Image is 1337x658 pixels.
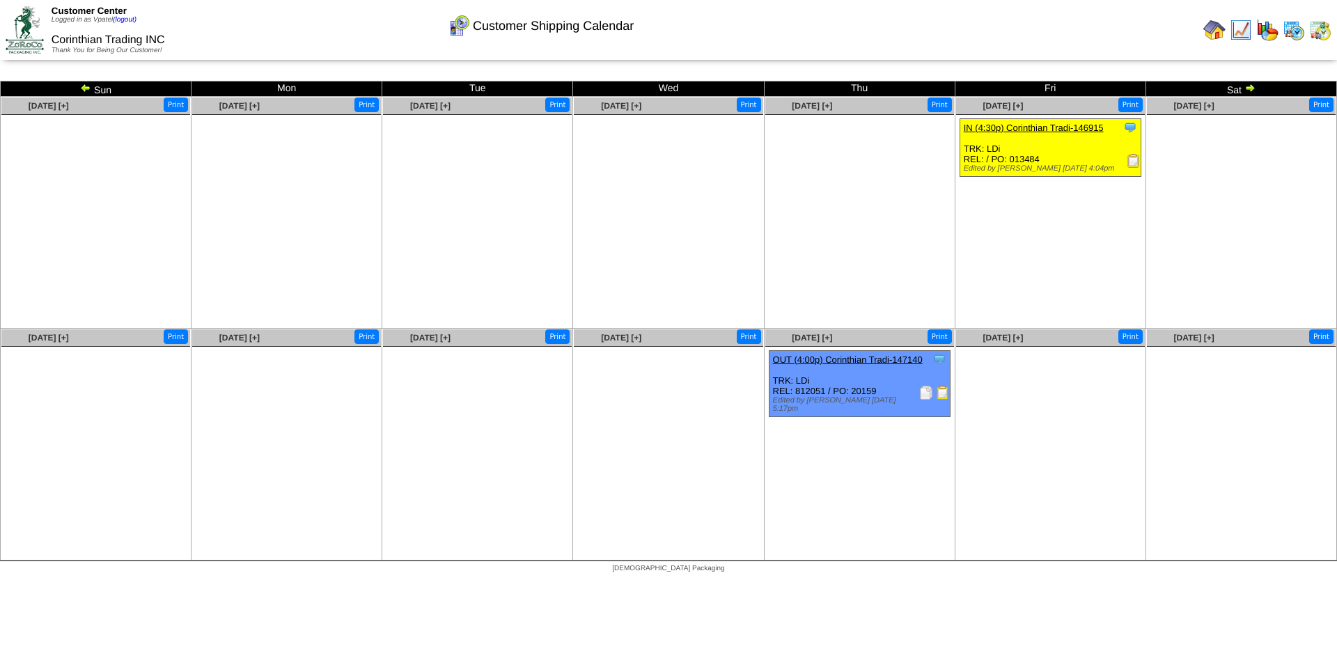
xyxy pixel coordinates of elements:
a: [DATE] [+] [1174,333,1214,343]
img: ZoRoCo_Logo(Green%26Foil)%20jpg.webp [6,6,44,53]
img: calendarcustomer.gif [448,15,470,37]
td: Sat [1146,81,1336,97]
a: [DATE] [+] [29,101,69,111]
a: OUT (4:00p) Corinthian Tradi-147140 [773,354,923,365]
span: Logged in as Vpatel [52,16,136,24]
a: [DATE] [+] [792,101,832,111]
td: Thu [764,81,955,97]
a: [DATE] [+] [219,101,260,111]
span: Customer Center [52,6,127,16]
a: [DATE] [+] [1174,101,1214,111]
div: Edited by [PERSON_NAME] [DATE] 5:17pm [773,396,950,413]
img: Tooltip [932,352,946,366]
img: calendarinout.gif [1309,19,1331,41]
button: Print [928,97,952,112]
button: Print [164,97,188,112]
a: [DATE] [+] [983,101,1023,111]
a: [DATE] [+] [601,101,641,111]
a: [DATE] [+] [983,333,1023,343]
img: graph.gif [1256,19,1279,41]
img: arrowright.gif [1244,82,1256,93]
button: Print [545,97,570,112]
td: Tue [382,81,573,97]
div: Edited by [PERSON_NAME] [DATE] 4:04pm [964,164,1141,173]
div: TRK: LDi REL: 812051 / PO: 20159 [769,351,950,417]
button: Print [354,97,379,112]
td: Wed [573,81,764,97]
button: Print [164,329,188,344]
img: Receiving Document [1127,154,1141,168]
button: Print [737,97,761,112]
button: Print [545,329,570,344]
div: TRK: LDi REL: / PO: 013484 [960,119,1141,177]
button: Print [1118,329,1143,344]
a: IN (4:30p) Corinthian Tradi-146915 [964,123,1104,133]
a: [DATE] [+] [410,333,451,343]
button: Print [737,329,761,344]
button: Print [1118,97,1143,112]
a: [DATE] [+] [29,333,69,343]
td: Fri [955,81,1146,97]
td: Mon [191,81,382,97]
img: home.gif [1203,19,1226,41]
span: Thank You for Being Our Customer! [52,47,162,54]
button: Print [1309,329,1334,344]
span: Customer Shipping Calendar [473,19,634,33]
img: line_graph.gif [1230,19,1252,41]
button: Print [928,329,952,344]
img: arrowleft.gif [80,82,91,93]
span: [DEMOGRAPHIC_DATA] Packaging [612,565,724,572]
a: [DATE] [+] [219,333,260,343]
button: Print [354,329,379,344]
span: Corinthian Trading INC [52,34,165,46]
img: calendarprod.gif [1283,19,1305,41]
a: [DATE] [+] [410,101,451,111]
td: Sun [1,81,191,97]
img: Packing Slip [919,386,933,400]
a: (logout) [113,16,136,24]
a: [DATE] [+] [601,333,641,343]
a: [DATE] [+] [792,333,832,343]
button: Print [1309,97,1334,112]
img: Bill of Lading [936,386,950,400]
img: Tooltip [1123,120,1137,134]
